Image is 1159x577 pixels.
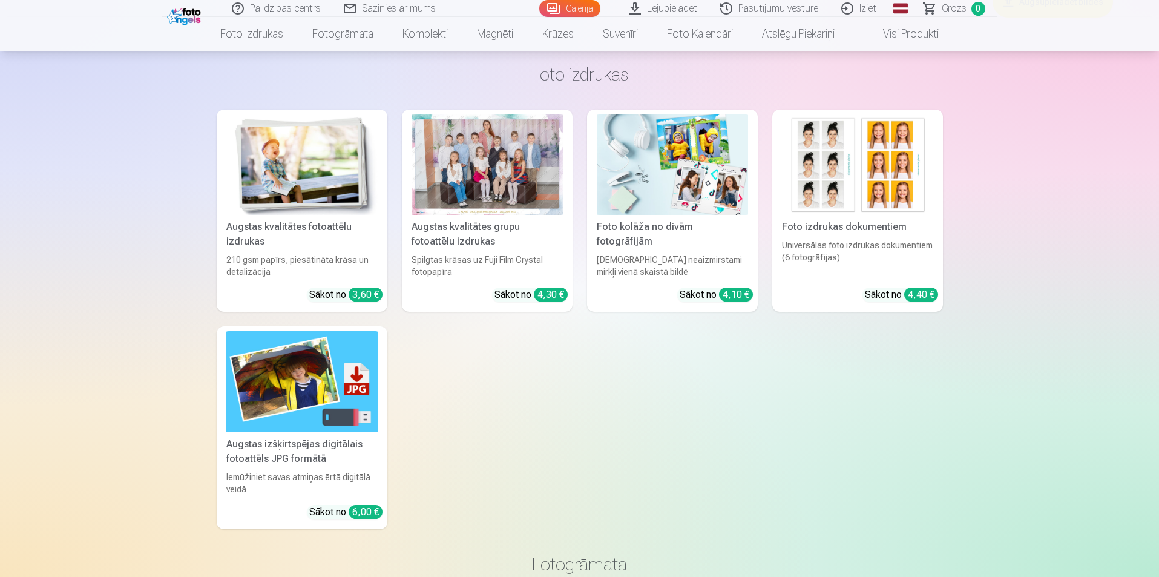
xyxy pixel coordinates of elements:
[652,17,747,51] a: Foto kalendāri
[534,288,568,302] div: 4,30 €
[777,220,938,234] div: Foto izdrukas dokumentiem
[462,17,528,51] a: Magnēti
[222,220,383,249] div: Augstas kvalitātes fotoattēlu izdrukas
[407,220,568,249] div: Augstas kvalitātes grupu fotoattēlu izdrukas
[349,288,383,302] div: 3,60 €
[402,110,573,312] a: Augstas kvalitātes grupu fotoattēlu izdrukasSpilgtas krāsas uz Fuji Film Crystal fotopapīraSākot ...
[777,239,938,278] div: Universālas foto izdrukas dokumentiem (6 fotogrāfijas)
[680,288,753,302] div: Sākot no
[782,114,933,216] img: Foto izdrukas dokumentiem
[588,17,652,51] a: Suvenīri
[971,2,985,16] span: 0
[226,553,933,575] h3: Fotogrāmata
[592,220,753,249] div: Foto kolāža no divām fotogrāfijām
[849,17,953,51] a: Visi produkti
[388,17,462,51] a: Komplekti
[226,64,933,85] h3: Foto izdrukas
[904,288,938,302] div: 4,40 €
[309,505,383,519] div: Sākot no
[222,254,383,278] div: 210 gsm papīrs, piesātināta krāsa un detalizācija
[407,254,568,278] div: Spilgtas krāsas uz Fuji Film Crystal fotopapīra
[222,437,383,466] div: Augstas izšķirtspējas digitālais fotoattēls JPG formātā
[592,254,753,278] div: [DEMOGRAPHIC_DATA] neaizmirstami mirkļi vienā skaistā bildē
[298,17,388,51] a: Fotogrāmata
[587,110,758,312] a: Foto kolāža no divām fotogrāfijāmFoto kolāža no divām fotogrāfijām[DEMOGRAPHIC_DATA] neaizmirstam...
[222,471,383,495] div: Iemūžiniet savas atmiņas ērtā digitālā veidā
[528,17,588,51] a: Krūzes
[719,288,753,302] div: 4,10 €
[349,505,383,519] div: 6,00 €
[226,331,378,432] img: Augstas izšķirtspējas digitālais fotoattēls JPG formātā
[747,17,849,51] a: Atslēgu piekariņi
[217,326,387,529] a: Augstas izšķirtspējas digitālais fotoattēls JPG formātāAugstas izšķirtspējas digitālais fotoattēl...
[217,110,387,312] a: Augstas kvalitātes fotoattēlu izdrukasAugstas kvalitātes fotoattēlu izdrukas210 gsm papīrs, piesā...
[942,1,967,16] span: Grozs
[772,110,943,312] a: Foto izdrukas dokumentiemFoto izdrukas dokumentiemUniversālas foto izdrukas dokumentiem (6 fotogr...
[494,288,568,302] div: Sākot no
[865,288,938,302] div: Sākot no
[597,114,748,216] img: Foto kolāža no divām fotogrāfijām
[309,288,383,302] div: Sākot no
[167,5,204,25] img: /fa1
[206,17,298,51] a: Foto izdrukas
[226,114,378,216] img: Augstas kvalitātes fotoattēlu izdrukas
